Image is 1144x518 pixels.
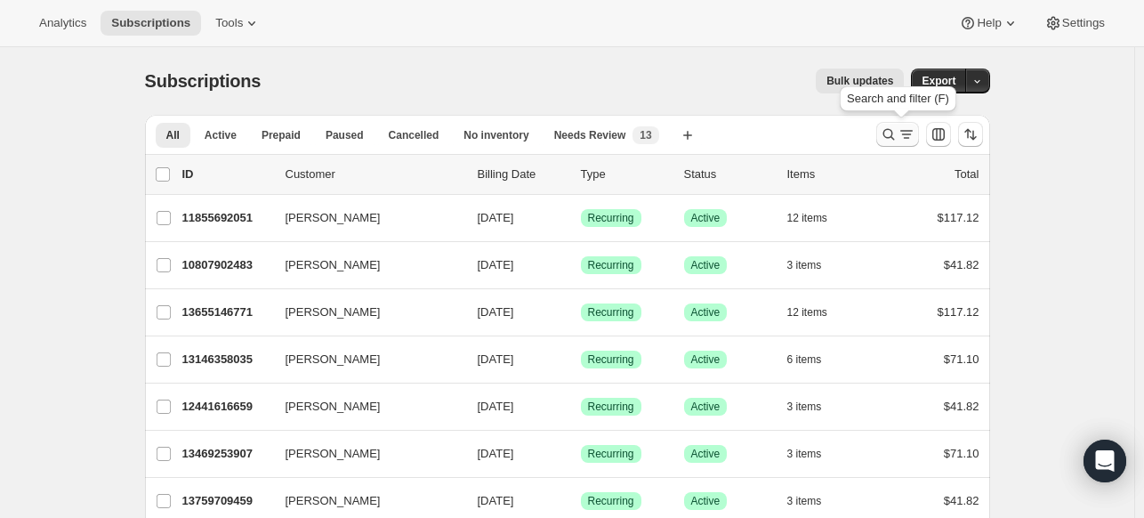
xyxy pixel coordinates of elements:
span: Recurring [588,258,634,272]
p: Status [684,166,773,183]
button: Search and filter results [876,122,919,147]
div: Type [581,166,670,183]
button: 12 items [787,300,847,325]
button: [PERSON_NAME] [275,440,453,468]
span: Recurring [588,211,634,225]
span: 6 items [787,352,822,367]
button: Analytics [28,11,97,36]
p: 13469253907 [182,445,271,463]
span: $71.10 [944,447,979,460]
button: [PERSON_NAME] [275,204,453,232]
button: [PERSON_NAME] [275,345,453,374]
span: $41.82 [944,494,979,507]
span: 12 items [787,211,827,225]
span: [DATE] [478,305,514,319]
span: Needs Review [554,128,626,142]
span: [DATE] [478,447,514,460]
span: 3 items [787,258,822,272]
button: 3 items [787,489,842,514]
span: [DATE] [478,400,514,413]
button: Help [948,11,1029,36]
span: Active [691,494,721,508]
span: Active [691,211,721,225]
p: 13759709459 [182,492,271,510]
span: [PERSON_NAME] [286,256,381,274]
button: [PERSON_NAME] [275,251,453,279]
button: Settings [1034,11,1116,36]
span: Active [691,352,721,367]
span: Active [691,258,721,272]
span: Recurring [588,305,634,320]
span: Active [691,400,721,414]
button: Tools [205,11,271,36]
p: 10807902483 [182,256,271,274]
span: Active [205,128,237,142]
span: Recurring [588,352,634,367]
span: 3 items [787,447,822,461]
div: 13759709459[PERSON_NAME][DATE]SuccessRecurringSuccessActive3 items$41.82 [182,489,979,514]
div: 12441616659[PERSON_NAME][DATE]SuccessRecurringSuccessActive3 items$41.82 [182,394,979,419]
span: 13 [640,128,651,142]
button: Create new view [673,123,702,148]
button: 3 items [787,394,842,419]
p: 12441616659 [182,398,271,416]
div: 13655146771[PERSON_NAME][DATE]SuccessRecurringSuccessActive12 items$117.12 [182,300,979,325]
span: $117.12 [938,211,979,224]
span: [PERSON_NAME] [286,398,381,416]
button: Export [911,69,966,93]
span: Recurring [588,447,634,461]
span: $41.82 [944,258,979,271]
div: 13146358035[PERSON_NAME][DATE]SuccessRecurringSuccessActive6 items$71.10 [182,347,979,372]
span: Prepaid [262,128,301,142]
p: 13146358035 [182,351,271,368]
button: [PERSON_NAME] [275,487,453,515]
span: [PERSON_NAME] [286,304,381,321]
span: $71.10 [944,352,979,366]
p: Customer [286,166,463,183]
button: Sort the results [958,122,983,147]
span: $41.82 [944,400,979,413]
p: ID [182,166,271,183]
span: [DATE] [478,494,514,507]
span: No inventory [463,128,528,142]
span: Recurring [588,400,634,414]
p: Total [955,166,979,183]
span: All [166,128,180,142]
span: [DATE] [478,352,514,366]
button: 12 items [787,206,847,231]
span: Cancelled [389,128,439,142]
span: Analytics [39,16,86,30]
button: [PERSON_NAME] [275,298,453,327]
button: Subscriptions [101,11,201,36]
span: [PERSON_NAME] [286,209,381,227]
div: Items [787,166,876,183]
span: $117.12 [938,305,979,319]
div: IDCustomerBilling DateTypeStatusItemsTotal [182,166,979,183]
div: 11855692051[PERSON_NAME][DATE]SuccessRecurringSuccessActive12 items$117.12 [182,206,979,231]
button: Bulk updates [816,69,904,93]
span: [PERSON_NAME] [286,351,381,368]
span: Export [922,74,955,88]
span: Tools [215,16,243,30]
span: 3 items [787,400,822,414]
p: 13655146771 [182,304,271,321]
button: 6 items [787,347,842,372]
span: Help [977,16,1001,30]
span: [DATE] [478,258,514,271]
span: [PERSON_NAME] [286,492,381,510]
span: 12 items [787,305,827,320]
span: Recurring [588,494,634,508]
p: 11855692051 [182,209,271,227]
span: Subscriptions [145,71,262,91]
button: 3 items [787,441,842,466]
span: Paused [326,128,364,142]
span: 3 items [787,494,822,508]
span: [PERSON_NAME] [286,445,381,463]
div: 13469253907[PERSON_NAME][DATE]SuccessRecurringSuccessActive3 items$71.10 [182,441,979,466]
span: [DATE] [478,211,514,224]
span: Bulk updates [826,74,893,88]
span: Settings [1062,16,1105,30]
button: Customize table column order and visibility [926,122,951,147]
button: [PERSON_NAME] [275,393,453,421]
span: Subscriptions [111,16,190,30]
